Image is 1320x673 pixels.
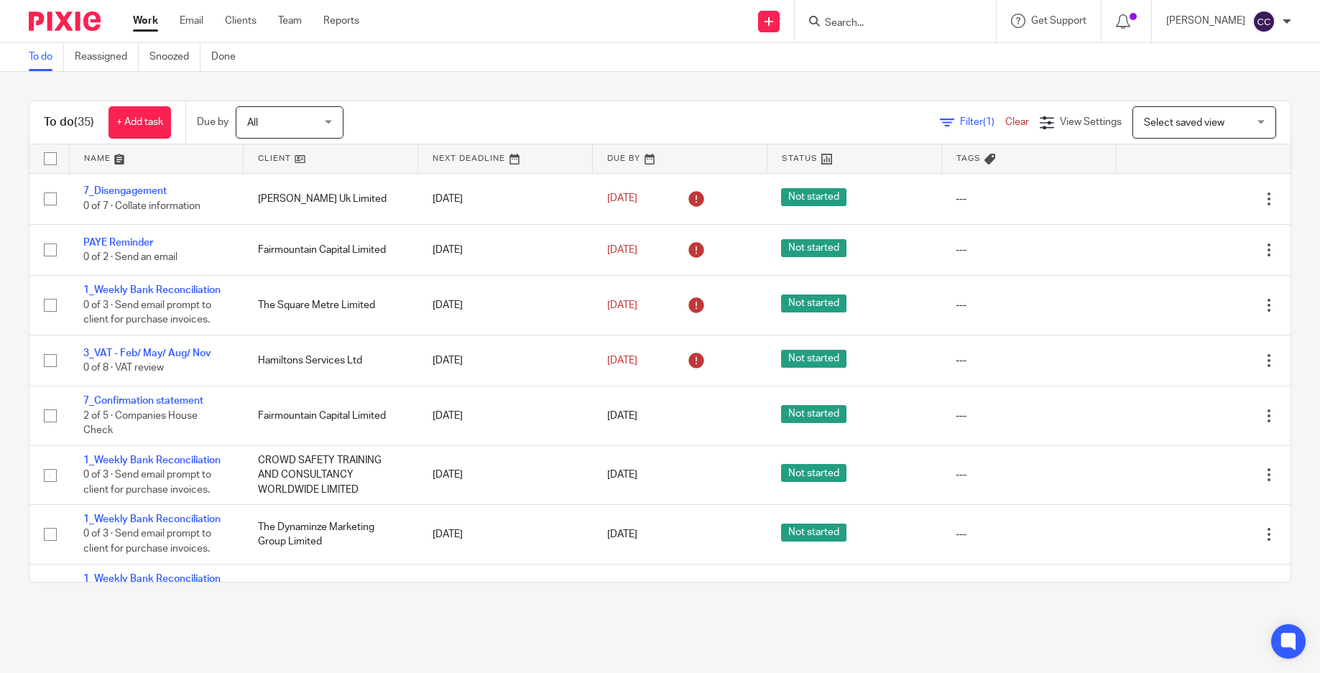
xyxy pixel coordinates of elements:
[781,464,846,482] span: Not started
[781,188,846,206] span: Not started
[607,300,637,310] span: [DATE]
[83,529,211,554] span: 0 of 3 · Send email prompt to client for purchase invoices.
[83,455,221,465] a: 1_Weekly Bank Reconciliation
[607,356,637,366] span: [DATE]
[956,243,1102,257] div: ---
[607,529,637,539] span: [DATE]
[1031,16,1086,26] span: Get Support
[83,201,200,211] span: 0 of 7 · Collate information
[1060,117,1122,127] span: View Settings
[607,194,637,204] span: [DATE]
[244,386,418,445] td: Fairmountain Capital Limited
[418,445,593,504] td: [DATE]
[244,445,418,504] td: CROWD SAFETY TRAINING AND CONSULTANCY WORLDWIDE LIMITED
[781,239,846,257] span: Not started
[418,224,593,275] td: [DATE]
[83,252,177,262] span: 0 of 2 · Send an email
[244,224,418,275] td: Fairmountain Capital Limited
[74,116,94,128] span: (35)
[983,117,994,127] span: (1)
[607,411,637,421] span: [DATE]
[83,514,221,524] a: 1_Weekly Bank Reconciliation
[244,505,418,564] td: The Dynaminze Marketing Group Limited
[225,14,257,28] a: Clients
[607,245,637,255] span: [DATE]
[278,14,302,28] a: Team
[197,115,229,129] p: Due by
[956,527,1102,542] div: ---
[823,17,953,30] input: Search
[956,409,1102,423] div: ---
[781,524,846,542] span: Not started
[244,173,418,224] td: [PERSON_NAME] Uk Limited
[1252,10,1275,33] img: svg%3E
[211,43,246,71] a: Done
[83,363,164,373] span: 0 of 8 · VAT review
[956,353,1102,368] div: ---
[418,335,593,386] td: [DATE]
[418,386,593,445] td: [DATE]
[83,470,211,495] span: 0 of 3 · Send email prompt to client for purchase invoices.
[180,14,203,28] a: Email
[781,294,846,312] span: Not started
[781,350,846,368] span: Not started
[244,564,418,623] td: Jsl Advisory Uk Ltd
[29,43,64,71] a: To do
[83,186,167,196] a: 7_Disengagement
[607,470,637,480] span: [DATE]
[83,285,221,295] a: 1_Weekly Bank Reconciliation
[956,192,1102,206] div: ---
[244,335,418,386] td: Hamiltons Services Ltd
[418,173,593,224] td: [DATE]
[956,298,1102,312] div: ---
[109,106,171,139] a: + Add task
[149,43,200,71] a: Snoozed
[133,14,158,28] a: Work
[83,411,198,436] span: 2 of 5 · Companies House Check
[418,505,593,564] td: [DATE]
[83,574,221,584] a: 1_Weekly Bank Reconciliation
[418,564,593,623] td: [DATE]
[1144,118,1224,128] span: Select saved view
[323,14,359,28] a: Reports
[83,396,203,406] a: 7_Confirmation statement
[418,276,593,335] td: [DATE]
[29,11,101,31] img: Pixie
[75,43,139,71] a: Reassigned
[1166,14,1245,28] p: [PERSON_NAME]
[956,468,1102,482] div: ---
[244,276,418,335] td: The Square Metre Limited
[44,115,94,130] h1: To do
[960,117,1005,127] span: Filter
[1005,117,1029,127] a: Clear
[956,154,981,162] span: Tags
[781,405,846,423] span: Not started
[83,348,211,358] a: 3_VAT - Feb/ May/ Aug/ Nov
[83,238,153,248] a: PAYE Reminder
[247,118,258,128] span: All
[83,300,211,325] span: 0 of 3 · Send email prompt to client for purchase invoices.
